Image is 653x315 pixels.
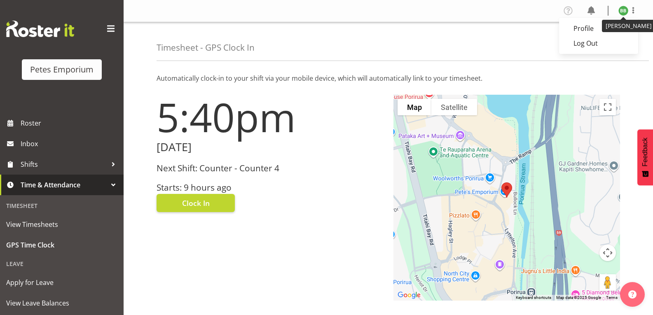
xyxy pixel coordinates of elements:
p: Automatically clock-in to your shift via your mobile device, which will automatically link to you... [157,73,620,83]
a: GPS Time Clock [2,235,122,255]
span: Inbox [21,138,119,150]
h3: Next Shift: Counter - Counter 4 [157,163,384,173]
h3: Starts: 9 hours ago [157,183,384,192]
h1: 5:40pm [157,95,384,139]
button: Show street map [398,99,431,115]
span: Time & Attendance [21,179,107,191]
span: Feedback [641,138,649,166]
h4: Timesheet - GPS Clock In [157,43,255,52]
button: Show satellite imagery [431,99,477,115]
button: Keyboard shortcuts [516,295,551,301]
span: GPS Time Clock [6,239,117,251]
div: Timesheet [2,197,122,214]
button: Feedback - Show survey [637,129,653,185]
span: View Leave Balances [6,297,117,309]
a: Apply for Leave [2,272,122,293]
a: View Leave Balances [2,293,122,313]
button: Drag Pegman onto the map to open Street View [599,274,616,291]
img: Google [396,290,423,301]
span: Roster [21,117,119,129]
button: Clock In [157,194,235,212]
a: Profile [559,21,638,36]
span: Clock In [182,198,210,208]
img: help-xxl-2.png [628,290,637,299]
div: Petes Emporium [30,63,94,76]
a: View Timesheets [2,214,122,235]
span: View Timesheets [6,218,117,231]
a: Log Out [559,36,638,51]
img: beena-bist9974.jpg [618,6,628,16]
a: Terms (opens in new tab) [606,295,618,300]
button: Toggle fullscreen view [599,99,616,115]
span: Shifts [21,158,107,170]
button: Map camera controls [599,245,616,261]
h2: [DATE] [157,141,384,154]
span: Map data ©2025 Google [556,295,601,300]
div: Leave [2,255,122,272]
img: Rosterit website logo [6,21,74,37]
a: Open this area in Google Maps (opens a new window) [396,290,423,301]
span: Apply for Leave [6,276,117,289]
